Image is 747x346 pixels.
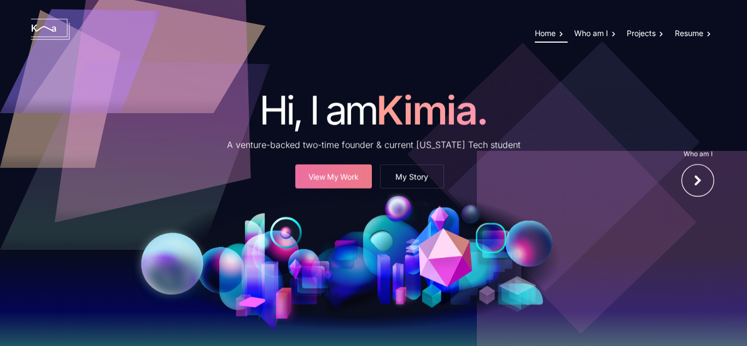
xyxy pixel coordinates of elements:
a: Resume [675,28,713,39]
img: slide_1_blue_diamond.d921cfaa.svg [410,220,451,290]
button: View My Work [295,165,372,189]
a: Who am I [574,28,620,39]
img: white_right_icon.375399ac.svg [681,163,714,197]
a: Home [535,28,568,43]
p: Who am I [681,149,714,158]
img: slide_1_floating_pink_triangle.b9775482.svg [238,297,265,308]
span: Kimia. [376,86,488,133]
img: slide_1_castle.ba392346.svg [155,184,592,331]
img: slide_1_pearl_img.1a4c2f03.svg [129,220,216,308]
button: My Story [380,165,444,189]
img: kimia_logo.3db7c8f1.svg [30,19,71,40]
img: slide_1_floating_hexagon.ec3721b7.svg [417,226,473,305]
a: Projects [627,28,668,39]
